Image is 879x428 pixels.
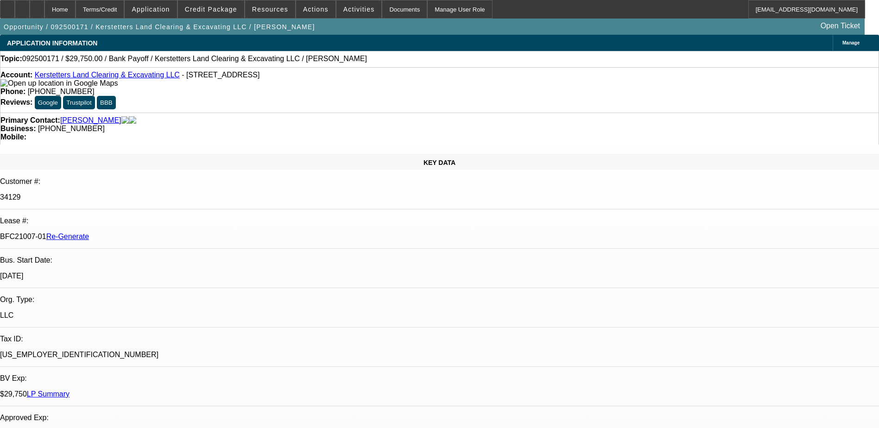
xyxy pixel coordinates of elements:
[296,0,335,18] button: Actions
[0,71,32,79] strong: Account:
[245,0,295,18] button: Resources
[424,159,455,166] span: KEY DATA
[182,71,259,79] span: - [STREET_ADDRESS]
[336,0,382,18] button: Activities
[22,55,367,63] span: 092500171 / $29,750.00 / Bank Payoff / Kerstetters Land Clearing & Excavating LLC / [PERSON_NAME]
[252,6,288,13] span: Resources
[46,233,89,240] a: Re-Generate
[842,40,860,45] span: Manage
[0,55,22,63] strong: Topic:
[132,6,170,13] span: Application
[185,6,237,13] span: Credit Package
[35,96,61,109] button: Google
[343,6,375,13] span: Activities
[28,88,95,95] span: [PHONE_NUMBER]
[0,79,118,88] img: Open up location in Google Maps
[178,0,244,18] button: Credit Package
[0,116,60,125] strong: Primary Contact:
[303,6,329,13] span: Actions
[125,0,177,18] button: Application
[121,116,129,125] img: facebook-icon.png
[60,116,121,125] a: [PERSON_NAME]
[38,125,105,132] span: [PHONE_NUMBER]
[27,390,70,398] a: LP Summary
[817,18,864,34] a: Open Ticket
[0,98,32,106] strong: Reviews:
[0,88,25,95] strong: Phone:
[129,116,136,125] img: linkedin-icon.png
[0,133,26,141] strong: Mobile:
[7,39,97,47] span: APPLICATION INFORMATION
[97,96,116,109] button: BBB
[4,23,315,31] span: Opportunity / 092500171 / Kerstetters Land Clearing & Excavating LLC / [PERSON_NAME]
[63,96,95,109] button: Trustpilot
[0,125,36,132] strong: Business:
[0,79,118,87] a: View Google Maps
[35,71,180,79] a: Kerstetters Land Clearing & Excavating LLC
